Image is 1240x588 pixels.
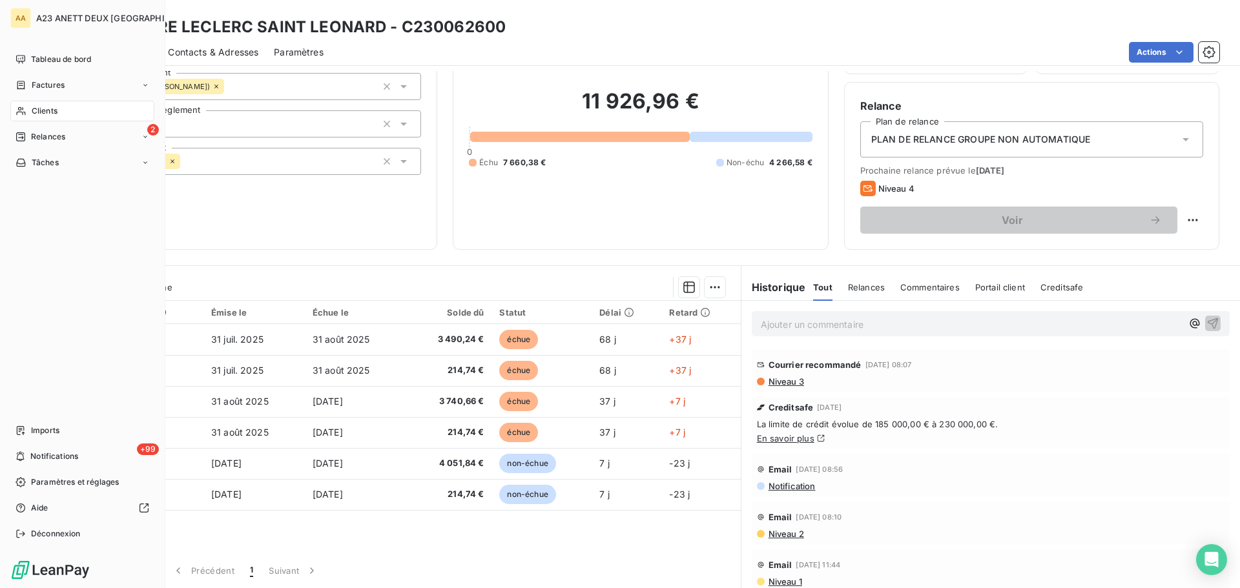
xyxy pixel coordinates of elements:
[31,54,91,65] span: Tableau de bord
[164,557,242,584] button: Précédent
[31,131,65,143] span: Relances
[599,458,609,469] span: 7 j
[414,395,484,408] span: 3 740,66 €
[499,454,555,473] span: non-échue
[669,427,685,438] span: +7 j
[876,215,1149,225] span: Voir
[1040,282,1084,292] span: Creditsafe
[767,376,804,387] span: Niveau 3
[36,13,200,23] span: A23 ANETT DEUX [GEOGRAPHIC_DATA]
[313,365,370,376] span: 31 août 2025
[211,334,263,345] span: 31 juil. 2025
[878,183,914,194] span: Niveau 4
[669,489,690,500] span: -23 j
[757,419,1224,429] span: La limite de crédit évolue de 185 000,00 € à 230 000,00 €.
[975,282,1025,292] span: Portail client
[467,147,472,157] span: 0
[599,396,615,407] span: 37 j
[499,307,584,318] div: Statut
[414,457,484,470] span: 4 051,84 €
[1129,42,1193,63] button: Actions
[813,282,832,292] span: Tout
[242,557,261,584] button: 1
[147,124,159,136] span: 2
[414,307,484,318] div: Solde dû
[313,489,343,500] span: [DATE]
[180,156,191,167] input: Ajouter une valeur
[224,81,234,92] input: Ajouter une valeur
[769,560,792,570] span: Email
[767,529,804,539] span: Niveau 2
[10,498,154,518] a: Aide
[10,8,31,28] div: AA
[414,333,484,346] span: 3 490,24 €
[211,458,242,469] span: [DATE]
[250,564,253,577] span: 1
[313,396,343,407] span: [DATE]
[30,451,78,462] span: Notifications
[669,396,685,407] span: +7 j
[211,427,269,438] span: 31 août 2025
[767,481,816,491] span: Notification
[769,402,814,412] span: Creditsafe
[261,557,326,584] button: Suivant
[499,485,555,504] span: non-échue
[31,425,59,436] span: Imports
[211,307,297,318] div: Émise le
[32,157,59,168] span: Tâches
[796,513,842,521] span: [DATE] 08:10
[865,361,912,369] span: [DATE] 08:07
[860,165,1203,176] span: Prochaine relance prévue le
[313,307,398,318] div: Échue le
[976,165,1005,176] span: [DATE]
[599,365,616,376] span: 68 j
[211,365,263,376] span: 31 juil. 2025
[469,88,812,127] h2: 11 926,96 €
[499,361,538,380] span: échue
[503,157,546,168] span: 7 660,38 €
[769,360,862,370] span: Courrier recommandé
[414,364,484,377] span: 214,74 €
[669,334,691,345] span: +37 j
[599,307,654,318] div: Délai
[137,443,159,455] span: +99
[313,334,370,345] span: 31 août 2025
[211,396,269,407] span: 31 août 2025
[31,502,48,514] span: Aide
[599,427,615,438] span: 37 j
[727,157,764,168] span: Non-échu
[669,365,691,376] span: +37 j
[168,46,258,59] span: Contacts & Adresses
[900,282,960,292] span: Commentaires
[313,458,343,469] span: [DATE]
[741,279,806,295] h6: Historique
[313,427,343,438] span: [DATE]
[769,157,812,168] span: 4 266,58 €
[767,576,802,587] span: Niveau 1
[757,433,814,443] a: En savoir plus
[31,476,119,488] span: Paramètres et réglages
[499,392,538,411] span: échue
[769,464,792,474] span: Email
[599,334,616,345] span: 68 j
[1196,544,1227,575] div: Open Intercom Messenger
[414,488,484,501] span: 214,74 €
[796,465,843,473] span: [DATE] 08:56
[796,561,840,569] span: [DATE] 11:44
[848,282,885,292] span: Relances
[669,307,732,318] div: Retard
[599,489,609,500] span: 7 j
[32,79,65,91] span: Factures
[479,157,498,168] span: Échu
[114,15,506,39] h3: CENTRE LECLERC SAINT LEONARD - C230062600
[817,403,842,411] span: [DATE]
[669,458,690,469] span: -23 j
[860,207,1177,234] button: Voir
[769,512,792,522] span: Email
[211,489,242,500] span: [DATE]
[274,46,324,59] span: Paramètres
[31,528,81,540] span: Déconnexion
[860,98,1203,114] h6: Relance
[499,330,538,349] span: échue
[32,105,57,117] span: Clients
